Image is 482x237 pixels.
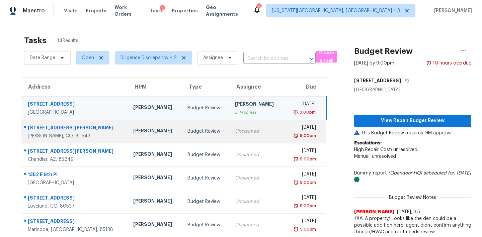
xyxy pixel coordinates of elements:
[423,171,471,175] i: scheduled for: [DATE]
[133,127,177,136] div: [PERSON_NAME]
[289,124,316,132] div: [DATE]
[289,171,316,179] div: [DATE]
[28,226,123,233] div: Maricopa, [GEOGRAPHIC_DATA], 85138
[206,4,245,17] span: Geo Assignments
[354,48,413,54] h2: Budget Review
[187,128,224,135] div: Budget Review
[293,203,299,209] img: Overdue Alarm Icon
[28,101,123,109] div: [STREET_ADDRESS]
[133,174,177,183] div: [PERSON_NAME]
[299,179,316,186] div: 9:00pm
[28,180,123,186] div: [GEOGRAPHIC_DATA]
[354,154,396,159] span: Manual: unresolved
[293,226,299,233] img: Overdue Alarm Icon
[272,7,400,14] span: [US_STATE][GEOGRAPHIC_DATA], [GEOGRAPHIC_DATA] + 3
[293,132,299,139] img: Overdue Alarm Icon
[299,226,316,233] div: 9:00pm
[28,195,123,203] div: [STREET_ADDRESS]
[298,109,316,116] div: 9:00pm
[431,60,471,67] div: 10 hours overdue
[86,7,106,14] span: Projects
[243,53,297,64] input: Search by address
[230,78,284,96] th: Assignee
[160,5,165,12] div: 1
[235,222,278,228] div: Unclaimed
[299,156,316,162] div: 9:00pm
[28,133,123,139] div: [PERSON_NAME], CO, 80543
[397,210,420,214] span: [DATE], 3:5
[307,54,316,64] button: Open
[388,171,422,175] i: (Opendoor HQ)
[133,198,177,206] div: [PERSON_NAME]
[293,156,299,162] img: Overdue Alarm Icon
[354,87,471,93] div: [GEOGRAPHIC_DATA]
[82,54,94,61] span: Open
[289,218,316,226] div: [DATE]
[114,4,142,17] span: Work Orders
[28,203,123,210] div: Loveland, CO, 80537
[133,104,177,112] div: [PERSON_NAME]
[182,78,230,96] th: Type
[133,151,177,159] div: [PERSON_NAME]
[235,101,278,109] div: [PERSON_NAME]
[235,109,278,116] div: In Progress
[21,78,128,96] th: Address
[401,75,410,87] button: Copy Address
[354,209,394,215] span: [PERSON_NAME]
[354,130,471,136] p: This Budget Review requires GM approval
[431,7,472,14] span: [PERSON_NAME]
[354,141,382,145] b: Escalations:
[187,198,224,205] div: Budget Review
[385,194,440,201] span: Budget Review Notes
[354,77,401,84] h5: [STREET_ADDRESS]
[133,221,177,229] div: [PERSON_NAME]
[235,128,278,135] div: Unclaimed
[359,117,466,125] span: View Repair Budget Review
[28,124,123,133] div: [STREET_ADDRESS][PERSON_NAME]
[57,37,78,44] span: 14 Results
[187,222,224,228] div: Budget Review
[354,170,471,183] div: Dummy_report
[299,132,316,139] div: 9:00pm
[187,151,224,158] div: Budget Review
[235,175,278,182] div: Unclaimed
[187,175,224,182] div: Budget Review
[354,215,471,235] span: ##ALA property/ Looks like the den could be a possible addition here, agent didnt confirm anythin...
[354,60,394,67] div: [DATE] by 9:00pm
[28,148,123,156] div: [STREET_ADDRESS][PERSON_NAME]
[319,49,334,65] span: Create a Task
[28,218,123,226] div: [STREET_ADDRESS]
[150,8,164,13] span: Tasks
[120,54,177,61] span: Diligence Discrepancy + 2
[28,109,123,116] div: [GEOGRAPHIC_DATA]
[256,4,261,11] div: 75
[64,7,78,14] span: Visits
[128,78,182,96] th: HPM
[293,179,299,186] img: Overdue Alarm Icon
[172,7,198,14] span: Properties
[289,194,316,203] div: [DATE]
[28,171,123,180] div: 1352 E 9th Pl
[24,37,47,44] h2: Tasks
[235,198,278,205] div: Unclaimed
[316,51,337,63] button: Create a Task
[203,54,223,61] span: Assignee
[426,60,431,67] img: Overdue Alarm Icon
[354,115,471,127] button: View Repair Budget Review
[28,156,123,163] div: Chandler, AZ, 85249
[293,109,298,116] img: Overdue Alarm Icon
[284,78,326,96] th: Due
[187,105,224,111] div: Budget Review
[30,54,55,61] span: Date Range
[289,101,316,109] div: [DATE]
[354,147,417,152] span: High Repair Cost: unresolved
[299,203,316,209] div: 9:00pm
[23,7,45,14] span: Maestro
[235,151,278,158] div: Unclaimed
[289,147,316,156] div: [DATE]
